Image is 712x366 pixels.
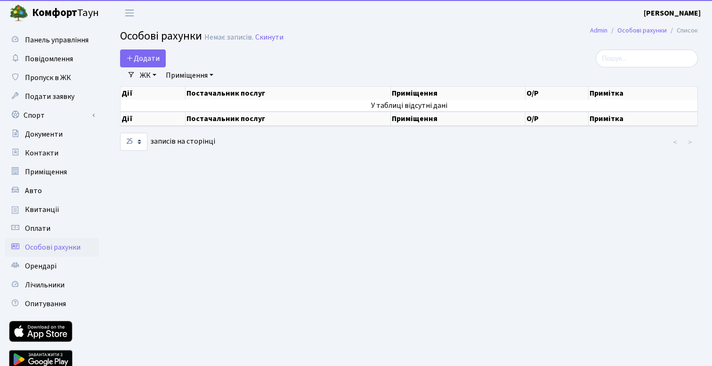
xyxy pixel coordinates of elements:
span: Подати заявку [25,91,74,102]
nav: breadcrumb [576,21,712,41]
span: Контакти [25,148,58,158]
span: Особові рахунки [25,242,81,252]
a: Квитанції [5,200,99,219]
span: Особові рахунки [120,28,202,44]
a: Спорт [5,106,99,125]
span: Лічильники [25,280,65,290]
a: Авто [5,181,99,200]
th: Примітка [589,87,698,100]
a: Приміщення [5,163,99,181]
img: logo.png [9,4,28,23]
a: Повідомлення [5,49,99,68]
span: Орендарі [25,261,57,271]
span: Пропуск в ЖК [25,73,71,83]
span: Таун [32,5,99,21]
a: Панель управління [5,31,99,49]
span: Документи [25,129,63,139]
th: Дії [121,87,186,100]
a: Приміщення [162,67,217,83]
span: Авто [25,186,42,196]
a: Особові рахунки [5,238,99,257]
th: Дії [121,112,186,126]
a: Контакти [5,144,99,163]
a: Подати заявку [5,87,99,106]
th: О/Р [526,112,588,126]
a: [PERSON_NAME] [644,8,701,19]
select: записів на сторінці [120,133,147,151]
b: Комфорт [32,5,77,20]
input: Пошук... [596,49,698,67]
li: Список [667,25,698,36]
a: Опитування [5,294,99,313]
a: Особові рахунки [617,25,667,35]
span: Опитування [25,299,66,309]
a: Додати [120,49,166,67]
th: Постачальник послуг [186,87,390,100]
a: Документи [5,125,99,144]
span: Повідомлення [25,54,73,64]
a: Лічильники [5,276,99,294]
span: Оплати [25,223,50,234]
div: Немає записів. [204,33,253,42]
a: ЖК [136,67,160,83]
span: Панель управління [25,35,89,45]
a: Пропуск в ЖК [5,68,99,87]
td: У таблиці відсутні дані [121,100,698,111]
span: Приміщення [25,167,67,177]
a: Оплати [5,219,99,238]
th: Постачальник послуг [186,112,390,126]
a: Орендарі [5,257,99,276]
a: Скинути [255,33,283,42]
th: О/Р [526,87,588,100]
b: [PERSON_NAME] [644,8,701,18]
th: Приміщення [391,112,526,126]
label: записів на сторінці [120,133,215,151]
th: Примітка [589,112,698,126]
span: Квитанції [25,204,59,215]
button: Переключити навігацію [118,5,141,21]
th: Приміщення [391,87,526,100]
a: Admin [590,25,607,35]
span: Додати [126,53,160,64]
